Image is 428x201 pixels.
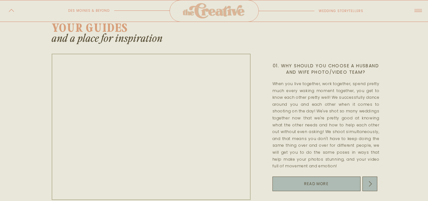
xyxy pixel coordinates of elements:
a: read more [280,181,353,186]
h1: and a place for inspiration [52,32,163,44]
h1: 01. Why Should You Choose A Husband and Wife Photo/Video Team? [272,63,380,76]
p: When you live together, work together, spend pretty much every waking moment together, you get to... [272,80,380,168]
h1: your guides [52,20,138,32]
p: wedding storytellers [319,8,373,14]
p: des moines & beyond [50,8,110,14]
